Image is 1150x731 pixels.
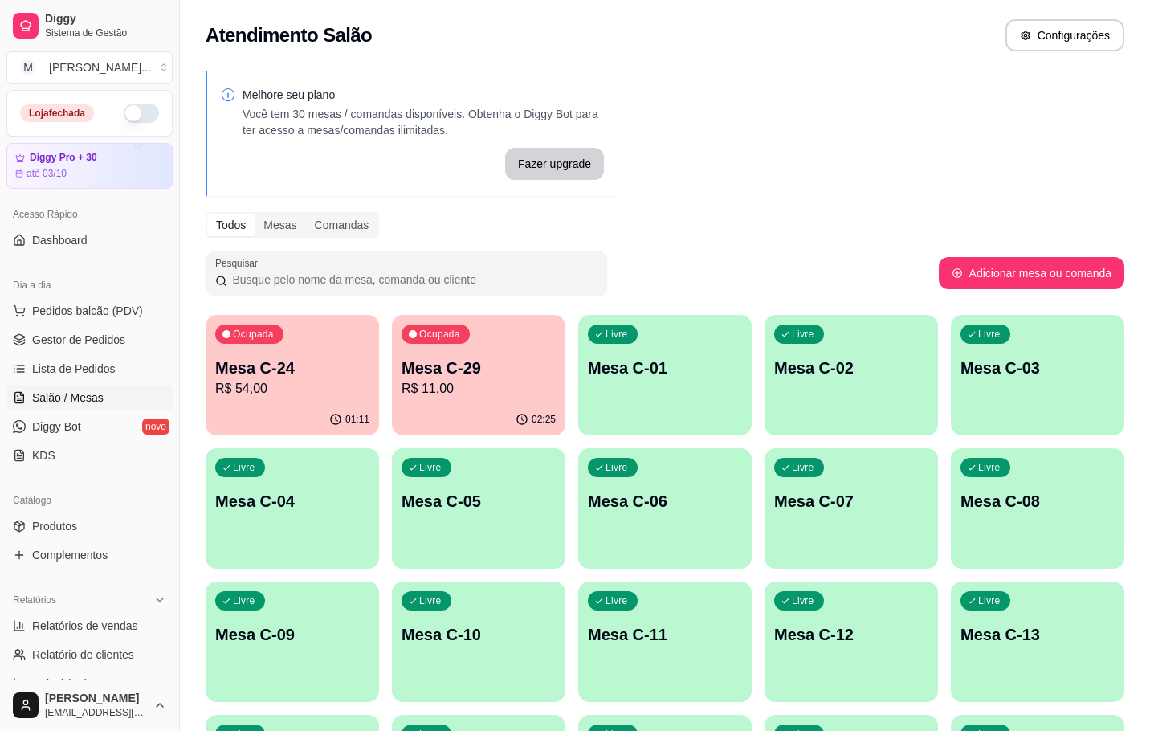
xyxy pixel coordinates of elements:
article: até 03/10 [27,167,67,180]
span: M [20,59,36,76]
div: Loja fechada [20,104,94,122]
p: R$ 54,00 [215,379,369,398]
span: Pedidos balcão (PDV) [32,303,143,319]
button: OcupadaMesa C-24R$ 54,0001:11 [206,315,379,435]
p: Ocupada [419,328,460,341]
button: Configurações [1005,19,1124,51]
button: OcupadaMesa C-29R$ 11,0002:25 [392,315,565,435]
p: Mesa C-12 [774,623,928,646]
p: Mesa C-11 [588,623,742,646]
p: Livre [606,461,628,474]
span: Lista de Pedidos [32,361,116,377]
button: LivreMesa C-03 [951,315,1124,435]
a: Relatório de mesas [6,671,173,696]
a: Produtos [6,513,173,539]
div: Dia a dia [6,272,173,298]
a: KDS [6,443,173,468]
button: Adicionar mesa ou comanda [939,257,1124,289]
span: Sistema de Gestão [45,27,166,39]
div: Comandas [306,214,378,236]
p: Livre [978,328,1001,341]
span: Diggy Bot [32,419,81,435]
label: Pesquisar [215,256,263,270]
p: Livre [233,461,255,474]
div: Mesas [255,214,305,236]
a: Diggy Botnovo [6,414,173,439]
p: Mesa C-02 [774,357,928,379]
button: Fazer upgrade [505,148,604,180]
article: Diggy Pro + 30 [30,152,97,164]
span: KDS [32,447,55,464]
p: Mesa C-13 [960,623,1115,646]
span: Salão / Mesas [32,390,104,406]
a: Gestor de Pedidos [6,327,173,353]
button: LivreMesa C-08 [951,448,1124,569]
button: LivreMesa C-10 [392,582,565,702]
div: Catálogo [6,488,173,513]
button: Pedidos balcão (PDV) [6,298,173,324]
a: Relatórios de vendas [6,613,173,639]
span: [PERSON_NAME] [45,692,147,706]
button: LivreMesa C-07 [765,448,938,569]
button: LivreMesa C-09 [206,582,379,702]
p: Melhore seu plano [243,87,604,103]
input: Pesquisar [227,272,597,288]
div: Todos [207,214,255,236]
p: Mesa C-08 [960,490,1115,513]
p: Livre [792,328,814,341]
a: Complementos [6,542,173,568]
button: LivreMesa C-05 [392,448,565,569]
span: Relatório de mesas [32,676,129,692]
p: Livre [606,594,628,607]
p: Mesa C-03 [960,357,1115,379]
a: Dashboard [6,227,173,253]
a: Salão / Mesas [6,385,173,410]
p: R$ 11,00 [402,379,556,398]
p: Mesa C-01 [588,357,742,379]
p: 01:11 [345,413,369,426]
div: [PERSON_NAME] ... [49,59,151,76]
button: LivreMesa C-01 [578,315,752,435]
p: Livre [606,328,628,341]
p: Livre [419,594,442,607]
button: LivreMesa C-13 [951,582,1124,702]
p: Mesa C-04 [215,490,369,513]
button: LivreMesa C-12 [765,582,938,702]
p: Mesa C-09 [215,623,369,646]
p: Ocupada [233,328,274,341]
a: Relatório de clientes [6,642,173,668]
span: Complementos [32,547,108,563]
a: Lista de Pedidos [6,356,173,382]
p: Livre [792,594,814,607]
button: LivreMesa C-11 [578,582,752,702]
span: Gestor de Pedidos [32,332,125,348]
a: DiggySistema de Gestão [6,6,173,45]
button: [PERSON_NAME][EMAIL_ADDRESS][DOMAIN_NAME] [6,686,173,725]
button: Alterar Status [124,104,159,123]
p: Você tem 30 mesas / comandas disponíveis. Obtenha o Diggy Bot para ter acesso a mesas/comandas il... [243,106,604,138]
button: LivreMesa C-04 [206,448,379,569]
button: LivreMesa C-02 [765,315,938,435]
div: Acesso Rápido [6,202,173,227]
p: Livre [792,461,814,474]
p: Mesa C-05 [402,490,556,513]
p: Livre [978,461,1001,474]
p: Mesa C-10 [402,623,556,646]
p: Mesa C-06 [588,490,742,513]
p: Livre [233,594,255,607]
span: Relatório de clientes [32,647,134,663]
button: LivreMesa C-06 [578,448,752,569]
p: Livre [419,461,442,474]
span: Diggy [45,12,166,27]
p: Mesa C-07 [774,490,928,513]
h2: Atendimento Salão [206,22,372,48]
span: Relatórios de vendas [32,618,138,634]
span: Relatórios [13,594,56,606]
span: Produtos [32,518,77,534]
p: Livre [978,594,1001,607]
p: 02:25 [532,413,556,426]
p: Mesa C-29 [402,357,556,379]
span: Dashboard [32,232,88,248]
button: Select a team [6,51,173,84]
